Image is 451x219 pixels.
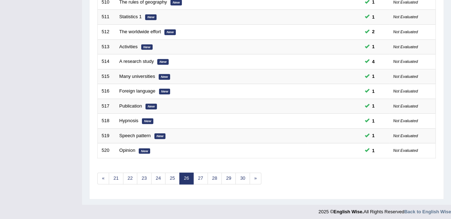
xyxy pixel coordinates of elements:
a: Back to English Wise [404,209,451,214]
a: 26 [179,173,194,184]
span: You can still take this question [369,43,378,50]
a: 23 [137,173,151,184]
a: 30 [235,173,250,184]
a: 27 [193,173,207,184]
td: 511 [98,10,116,25]
em: New [159,74,170,80]
small: Not Evaluated [393,15,418,19]
em: New [159,89,170,94]
a: Statistics 1 [119,14,142,19]
span: You can still take this question [369,73,378,80]
span: You can still take this question [369,147,378,154]
em: New [164,29,176,35]
a: Activities [119,44,138,49]
small: Not Evaluated [393,74,418,79]
small: Not Evaluated [393,45,418,49]
a: 25 [165,173,179,184]
a: 24 [151,173,165,184]
span: You can still take this question [369,117,378,125]
td: 518 [98,114,116,129]
td: 517 [98,99,116,114]
span: You can still take this question [369,132,378,139]
a: Opinion [119,148,135,153]
td: 515 [98,69,116,84]
em: New [142,118,153,124]
a: A research study [119,59,154,64]
span: You can still take this question [369,13,378,21]
div: 2025 © All Rights Reserved [318,205,451,215]
a: » [250,173,261,184]
em: New [139,148,150,154]
td: 513 [98,39,116,54]
em: New [145,104,157,109]
a: Publication [119,103,142,109]
a: Speech pattern [119,133,151,138]
td: 512 [98,24,116,39]
strong: English Wise. [333,209,363,214]
td: 514 [98,54,116,69]
em: New [141,44,153,50]
small: Not Evaluated [393,104,418,108]
a: 21 [109,173,123,184]
small: Not Evaluated [393,59,418,64]
em: New [154,133,166,139]
small: Not Evaluated [393,30,418,34]
em: New [157,59,169,65]
a: 28 [207,173,222,184]
a: 22 [123,173,137,184]
a: Hypnosis [119,118,138,123]
td: 520 [98,143,116,158]
a: Many universities [119,74,155,79]
a: Foreign language [119,88,155,94]
td: 519 [98,128,116,143]
td: 516 [98,84,116,99]
small: Not Evaluated [393,89,418,93]
span: You can still take this question [369,28,378,35]
span: You can still take this question [369,88,378,95]
small: Not Evaluated [393,148,418,153]
span: You can still take this question [369,102,378,110]
span: You can still take this question [369,58,378,65]
small: Not Evaluated [393,119,418,123]
em: New [145,14,157,20]
a: 29 [221,173,236,184]
a: « [97,173,109,184]
a: The worldwide effort [119,29,161,34]
small: Not Evaluated [393,134,418,138]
